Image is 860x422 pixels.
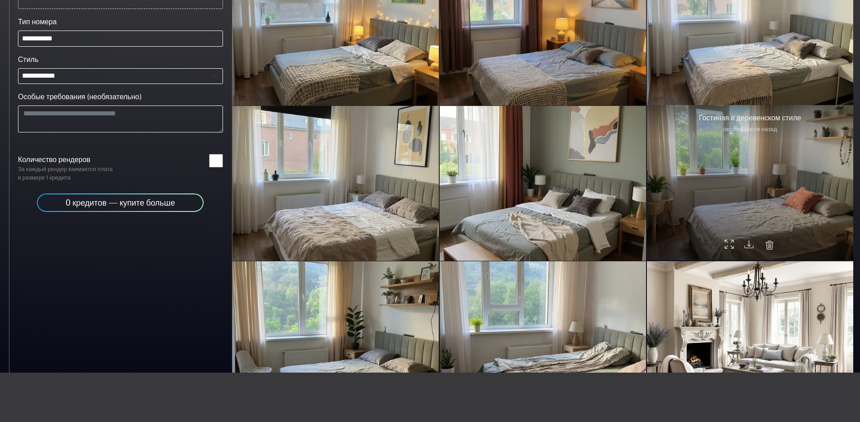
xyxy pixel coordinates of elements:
[18,55,39,64] ya-tr-span: Стиль
[66,198,175,207] ya-tr-span: 0 кредитов — купите больше
[36,193,205,213] a: 0 кредитов — купите больше
[699,113,801,122] ya-tr-span: Гостиная в деревенском стиле
[18,155,90,164] ya-tr-span: Количество рендеров
[18,17,57,26] ya-tr-span: Тип номера
[18,92,142,101] ya-tr-span: Особые требования (необязательно)
[18,165,113,181] ya-tr-span: За каждый рендер взимается плата в размере 1 кредита
[723,125,777,132] ya-tr-span: около 4 часов назад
